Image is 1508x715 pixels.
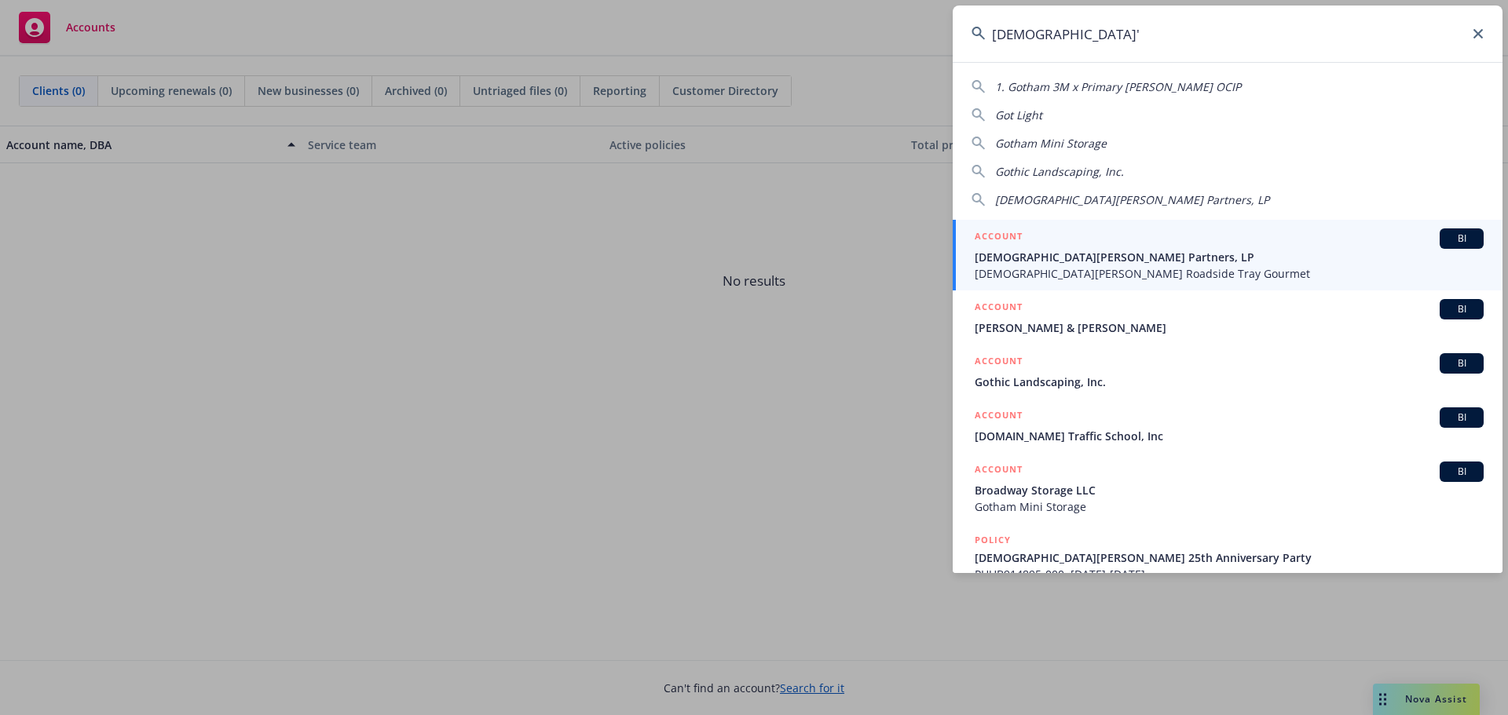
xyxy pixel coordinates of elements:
h5: POLICY [975,532,1011,548]
span: BI [1446,302,1477,316]
span: [DOMAIN_NAME] Traffic School, Inc [975,428,1484,444]
h5: ACCOUNT [975,461,1023,480]
span: [PERSON_NAME] & [PERSON_NAME] [975,319,1484,336]
span: [DEMOGRAPHIC_DATA][PERSON_NAME] 25th Anniversary Party [975,549,1484,566]
span: 1. Gotham 3M x Primary [PERSON_NAME] OCIP [995,79,1241,94]
span: Gothic Landscaping, Inc. [995,164,1124,179]
a: ACCOUNTBI[DEMOGRAPHIC_DATA][PERSON_NAME] Partners, LP[DEMOGRAPHIC_DATA][PERSON_NAME] Roadside Tra... [953,220,1503,290]
span: Gotham Mini Storage [995,136,1107,151]
span: [DEMOGRAPHIC_DATA][PERSON_NAME] Partners, LP [975,249,1484,265]
h5: ACCOUNT [975,407,1023,426]
a: ACCOUNTBIBroadway Storage LLCGotham Mini Storage [953,453,1503,523]
span: BI [1446,410,1477,425]
a: ACCOUNTBIGothic Landscaping, Inc. [953,345,1503,399]
span: Gothic Landscaping, Inc. [975,374,1484,390]
a: ACCOUNTBI[PERSON_NAME] & [PERSON_NAME] [953,290,1503,345]
span: [DEMOGRAPHIC_DATA][PERSON_NAME] Partners, LP [995,192,1269,207]
a: ACCOUNTBI[DOMAIN_NAME] Traffic School, Inc [953,399,1503,453]
span: PHUB914895-000, [DATE]-[DATE] [975,566,1484,582]
span: Gotham Mini Storage [975,498,1484,515]
span: [DEMOGRAPHIC_DATA][PERSON_NAME] Roadside Tray Gourmet [975,265,1484,282]
a: POLICY[DEMOGRAPHIC_DATA][PERSON_NAME] 25th Anniversary PartyPHUB914895-000, [DATE]-[DATE] [953,523,1503,591]
span: BI [1446,465,1477,479]
input: Search... [953,5,1503,62]
span: Broadway Storage LLC [975,482,1484,498]
h5: ACCOUNT [975,353,1023,372]
h5: ACCOUNT [975,299,1023,318]
span: BI [1446,232,1477,246]
h5: ACCOUNT [975,228,1023,247]
span: Got Light [995,108,1042,122]
span: BI [1446,356,1477,370]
